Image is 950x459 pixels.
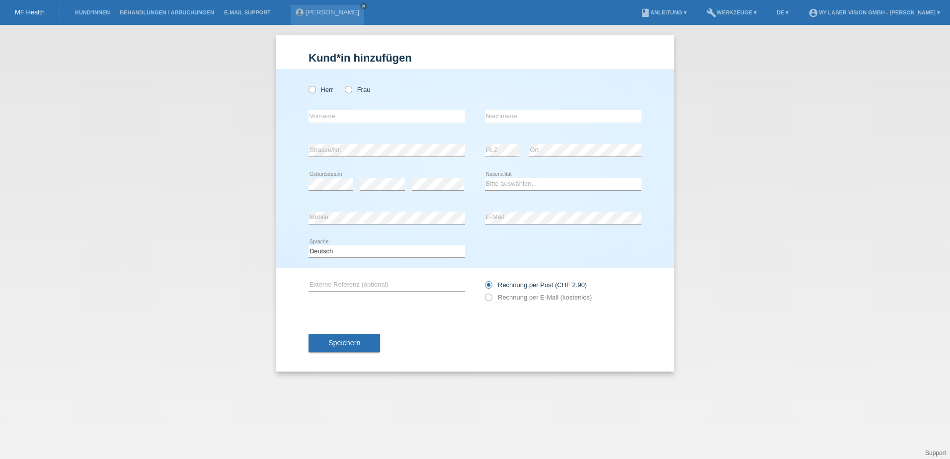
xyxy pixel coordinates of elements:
button: Speichern [309,334,380,353]
span: Speichern [328,339,360,347]
i: close [361,3,366,8]
label: Rechnung per Post (CHF 2.90) [485,281,587,289]
a: account_circleMy Laser Vision GmbH - [PERSON_NAME] ▾ [803,9,945,15]
a: Support [925,450,946,457]
input: Herr [309,86,315,92]
input: Rechnung per E-Mail (kostenlos) [485,294,491,306]
a: DE ▾ [772,9,793,15]
a: Kund*innen [70,9,115,15]
i: build [707,8,716,18]
a: bookAnleitung ▾ [635,9,692,15]
i: account_circle [808,8,818,18]
a: buildWerkzeuge ▾ [702,9,762,15]
a: close [360,2,367,9]
i: book [640,8,650,18]
a: Behandlungen / Abbuchungen [115,9,219,15]
h1: Kund*in hinzufügen [309,52,641,64]
label: Frau [345,86,370,93]
a: MF Health [15,8,45,16]
label: Rechnung per E-Mail (kostenlos) [485,294,592,301]
a: E-Mail Support [219,9,276,15]
input: Rechnung per Post (CHF 2.90) [485,281,491,294]
label: Herr [309,86,333,93]
a: [PERSON_NAME] [306,8,359,16]
input: Frau [345,86,351,92]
